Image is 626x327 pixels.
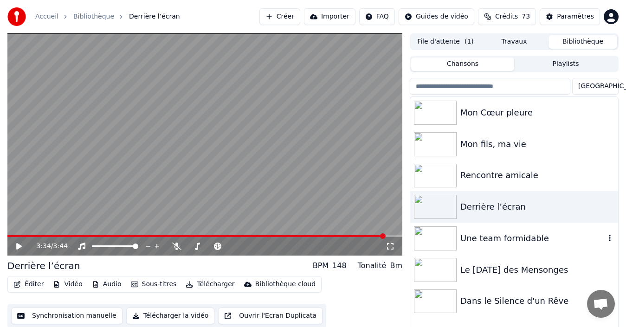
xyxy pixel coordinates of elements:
[255,280,316,289] div: Bibliothèque cloud
[480,35,549,49] button: Travaux
[73,12,114,21] a: Bibliothèque
[129,12,180,21] span: Derrière l’écran
[411,35,480,49] button: File d'attente
[88,278,125,291] button: Audio
[540,8,600,25] button: Paramètres
[36,242,51,251] span: 3:34
[460,232,605,245] div: Une team formidable
[7,7,26,26] img: youka
[460,169,614,182] div: Rencontre amicale
[11,308,123,324] button: Synchronisation manuelle
[36,242,58,251] div: /
[35,12,180,21] nav: breadcrumb
[7,259,80,272] div: Derrière l’écran
[399,8,474,25] button: Guides de vidéo
[478,8,536,25] button: Crédits73
[411,58,514,71] button: Chansons
[359,8,395,25] button: FAQ
[587,290,615,318] div: Ouvrir le chat
[460,200,614,213] div: Derrière l’écran
[522,12,530,21] span: 73
[304,8,355,25] button: Importer
[549,35,617,49] button: Bibliothèque
[127,278,181,291] button: Sous-titres
[390,260,402,271] div: Bm
[182,278,238,291] button: Télécharger
[259,8,300,25] button: Créer
[460,295,614,308] div: Dans le Silence d'un Rêve
[460,138,614,151] div: Mon fils, ma vie
[49,278,86,291] button: Vidéo
[514,58,617,71] button: Playlists
[460,106,614,119] div: Mon Cœur pleure
[53,242,68,251] span: 3:44
[358,260,387,271] div: Tonalité
[10,278,47,291] button: Éditer
[313,260,329,271] div: BPM
[332,260,347,271] div: 148
[218,308,323,324] button: Ouvrir l'Ecran Duplicata
[465,37,474,46] span: ( 1 )
[35,12,58,21] a: Accueil
[126,308,215,324] button: Télécharger la vidéo
[460,263,614,276] div: Le [DATE] des Mensonges
[557,12,594,21] div: Paramètres
[495,12,518,21] span: Crédits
